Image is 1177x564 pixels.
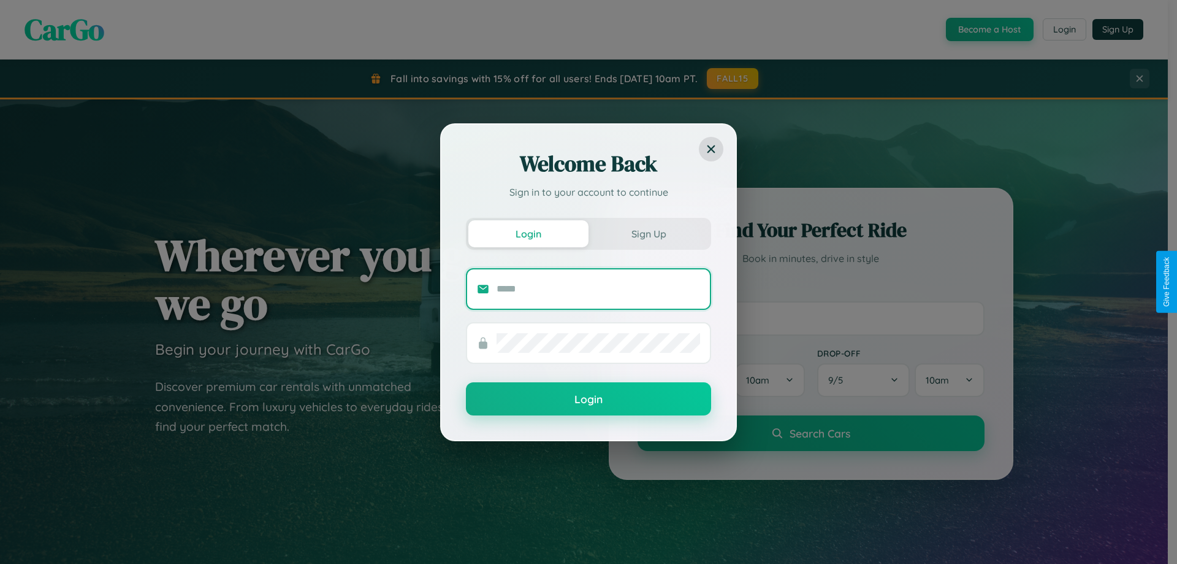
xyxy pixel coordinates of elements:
[1162,257,1171,307] div: Give Feedback
[466,382,711,415] button: Login
[588,220,709,247] button: Sign Up
[468,220,588,247] button: Login
[466,185,711,199] p: Sign in to your account to continue
[466,149,711,179] h2: Welcome Back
